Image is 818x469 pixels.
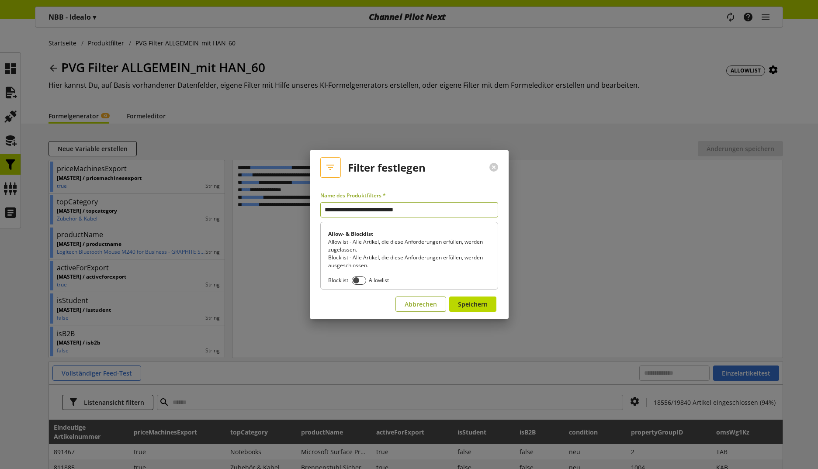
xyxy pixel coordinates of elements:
h2: Filter festlegen [348,162,426,173]
span: Name des Produktfilters * [320,192,386,199]
p: Allowlist - Alle Artikel, die diese Anforderungen erfüllen, werden zugelassen. [328,238,490,254]
span: Blocklist [328,276,352,284]
h3: Allow- & Blocklist [328,230,490,238]
span: Speichern [458,300,488,309]
span: Allowlist [369,276,389,284]
button: Abbrechen [395,297,446,312]
p: Blocklist - Alle Artikel, die diese Anforderungen erfüllen, werden ausgeschlossen. [328,254,490,269]
span: Abbrechen [405,300,437,309]
button: Speichern [449,297,496,312]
